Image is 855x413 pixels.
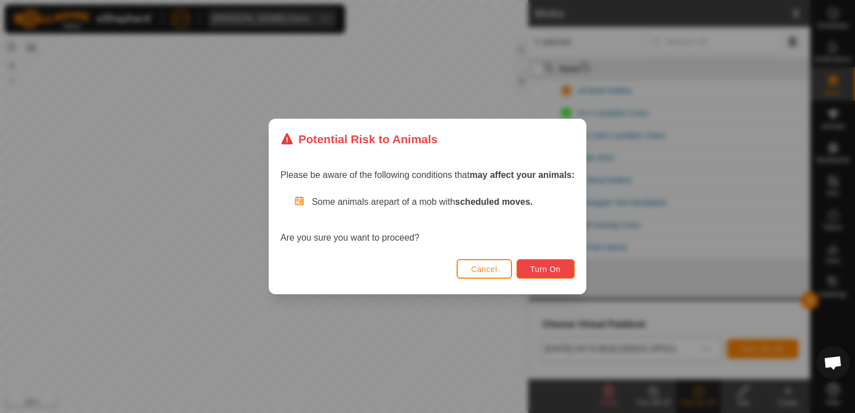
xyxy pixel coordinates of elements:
span: Turn On [530,265,561,274]
button: Cancel [457,259,512,279]
span: part of a mob with [384,197,533,206]
span: Cancel [471,265,497,274]
div: Are you sure you want to proceed? [280,195,575,245]
div: Potential Risk to Animals [280,130,438,148]
p: Some animals are [312,195,575,209]
strong: scheduled moves. [455,197,533,206]
strong: may affect your animals: [469,170,575,180]
button: Turn On [516,259,575,279]
div: Open chat [816,346,850,379]
span: Please be aware of the following conditions that [280,170,575,180]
